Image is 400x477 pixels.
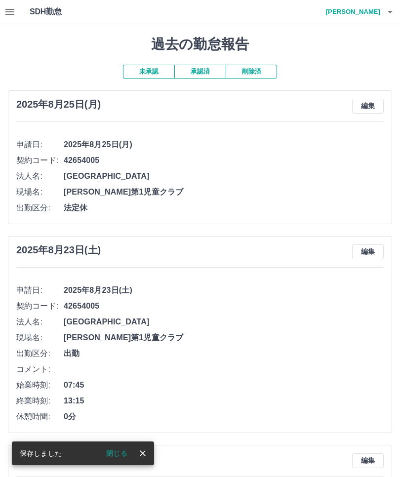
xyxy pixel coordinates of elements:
span: 法人名: [16,316,64,328]
h3: 2025年8月23日(土) [16,244,101,256]
span: 出勤区分: [16,348,64,359]
button: 編集 [352,453,384,468]
span: 2025年8月23日(土) [64,284,384,296]
span: 法定休 [64,202,384,214]
span: 2025年8月25日(月) [64,139,384,151]
span: 契約コード: [16,155,64,166]
span: 出勤 [64,348,384,359]
span: 法人名: [16,170,64,182]
span: 休憩時間: [16,411,64,423]
button: 閉じる [98,446,135,461]
div: 保存しました [20,444,62,462]
h3: 2025年8月25日(月) [16,99,101,110]
span: コメント: [16,363,64,375]
span: [GEOGRAPHIC_DATA] [64,316,384,328]
button: 未承認 [123,65,174,79]
span: 申請日: [16,284,64,296]
button: 編集 [352,244,384,259]
span: 0分 [64,411,384,423]
span: 13:15 [64,395,384,407]
span: 申請日: [16,139,64,151]
span: [PERSON_NAME]第1児童クラブ [64,186,384,198]
h1: 過去の勤怠報告 [8,36,392,53]
span: 現場名: [16,186,64,198]
span: 42654005 [64,155,384,166]
span: 07:45 [64,379,384,391]
span: 出勤区分: [16,202,64,214]
span: 現場名: [16,332,64,344]
span: [GEOGRAPHIC_DATA] [64,170,384,182]
span: 契約コード: [16,300,64,312]
span: 終業時刻: [16,395,64,407]
button: 編集 [352,99,384,114]
span: 42654005 [64,300,384,312]
span: 始業時刻: [16,379,64,391]
button: close [135,446,150,461]
span: [PERSON_NAME]第1児童クラブ [64,332,384,344]
button: 承認済 [174,65,226,79]
button: 削除済 [226,65,277,79]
